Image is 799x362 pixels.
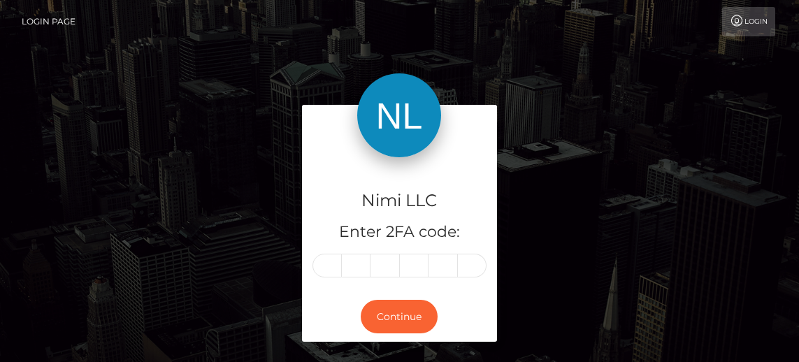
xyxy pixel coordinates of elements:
[722,7,775,36] a: Login
[357,73,441,157] img: Nimi LLC
[361,300,438,334] button: Continue
[22,7,75,36] a: Login Page
[312,222,487,243] h5: Enter 2FA code:
[312,189,487,213] h4: Nimi LLC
